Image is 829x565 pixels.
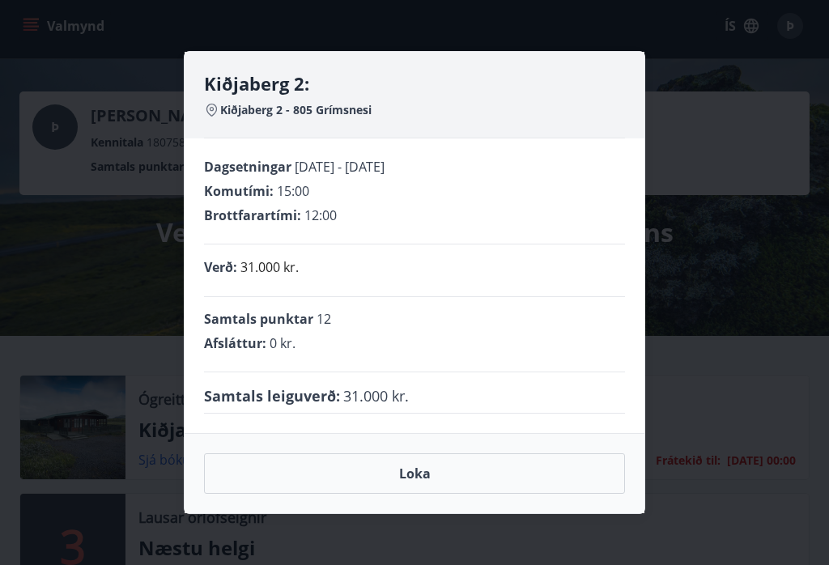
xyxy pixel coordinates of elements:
span: [DATE] - [DATE] [295,158,385,176]
span: Verð : [204,258,237,276]
span: 12:00 [304,206,337,224]
span: Afsláttur : [204,334,266,352]
span: 15:00 [277,182,309,200]
span: Komutími : [204,182,274,200]
span: 12 [317,310,331,328]
button: Loka [204,453,625,494]
span: 31.000 kr. [343,385,409,406]
p: 31.000 kr. [240,257,299,277]
span: Brottfarartími : [204,206,301,224]
span: Kiðjaberg 2 - 805 Grímsnesi [220,102,372,118]
h4: Kiðjaberg 2: [204,71,625,96]
span: 0 kr. [270,334,295,352]
span: Samtals punktar [204,310,313,328]
span: Dagsetningar [204,158,291,176]
span: Samtals leiguverð : [204,385,340,406]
